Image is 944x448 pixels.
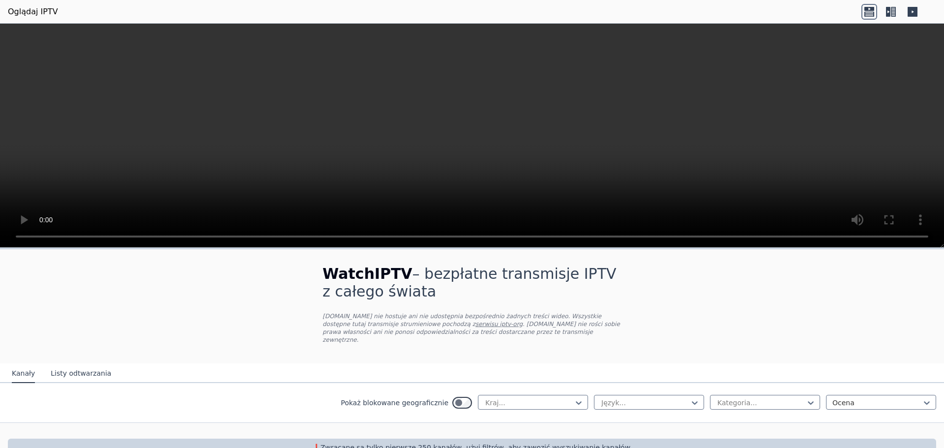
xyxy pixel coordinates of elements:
font: WatchIPTV [323,265,413,282]
button: Kanały [12,364,35,383]
font: [DOMAIN_NAME] nie hostuje ani nie udostępnia bezpośrednio żadnych treści wideo. Wszystkie dostępn... [323,313,601,328]
font: Pokaż blokowane geograficznie [341,399,448,407]
button: Listy odtwarzania [51,364,111,383]
a: Oglądaj IPTV [8,6,58,18]
font: – bezpłatne transmisje IPTV z całego świata [323,265,617,300]
font: . [DOMAIN_NAME] nie rości sobie prawa własności ani nie ponosi odpowiedzialności za treści dostar... [323,321,620,343]
font: Oglądaj IPTV [8,7,58,16]
a: serwisu iptv-org [475,321,523,328]
font: Kanały [12,369,35,377]
font: Listy odtwarzania [51,369,111,377]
